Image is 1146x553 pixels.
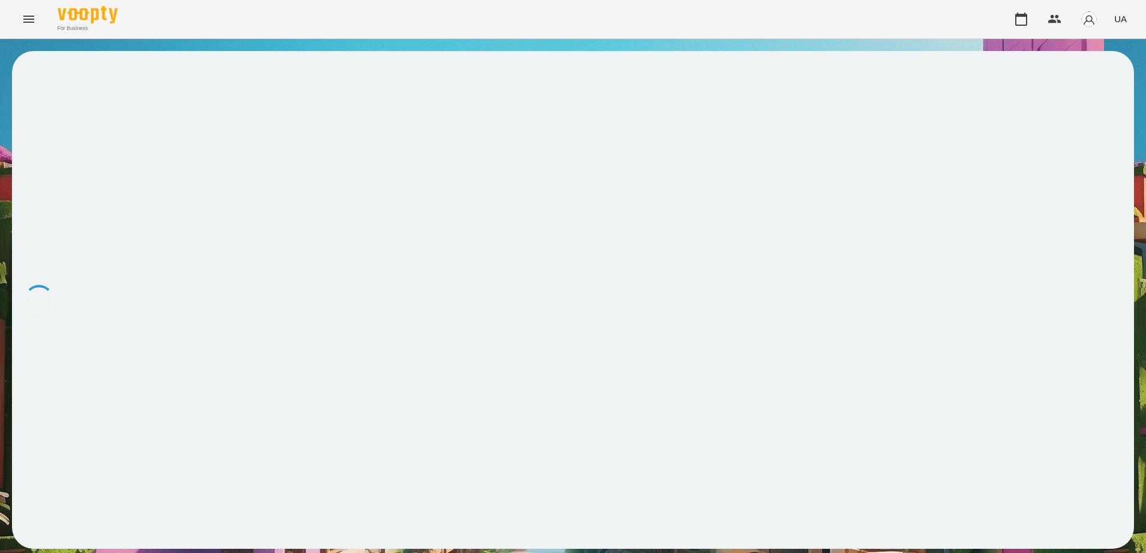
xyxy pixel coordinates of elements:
button: Menu [14,5,43,34]
span: UA [1114,13,1127,25]
img: Voopty Logo [58,6,118,23]
button: UA [1109,8,1132,30]
img: avatar_s.png [1081,11,1097,28]
span: For Business [58,25,118,32]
